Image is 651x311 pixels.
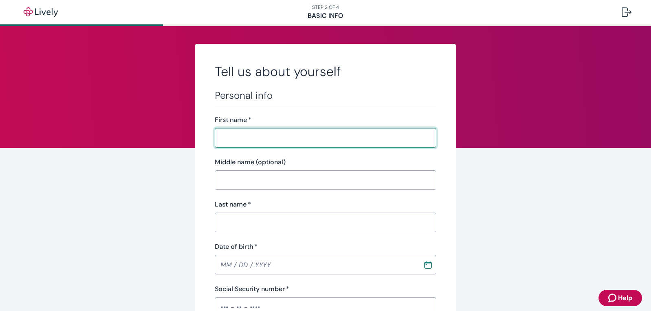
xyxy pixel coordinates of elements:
[215,157,286,167] label: Middle name (optional)
[215,89,436,102] h3: Personal info
[608,293,618,303] svg: Zendesk support icon
[424,261,432,269] svg: Calendar
[215,284,289,294] label: Social Security number
[421,257,435,272] button: Choose date
[618,293,632,303] span: Help
[215,115,251,125] label: First name
[18,7,63,17] img: Lively
[599,290,642,306] button: Zendesk support iconHelp
[615,2,638,22] button: Log out
[215,200,251,209] label: Last name
[215,63,436,80] h2: Tell us about yourself
[215,242,258,252] label: Date of birth
[215,257,417,273] input: MM / DD / YYYY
